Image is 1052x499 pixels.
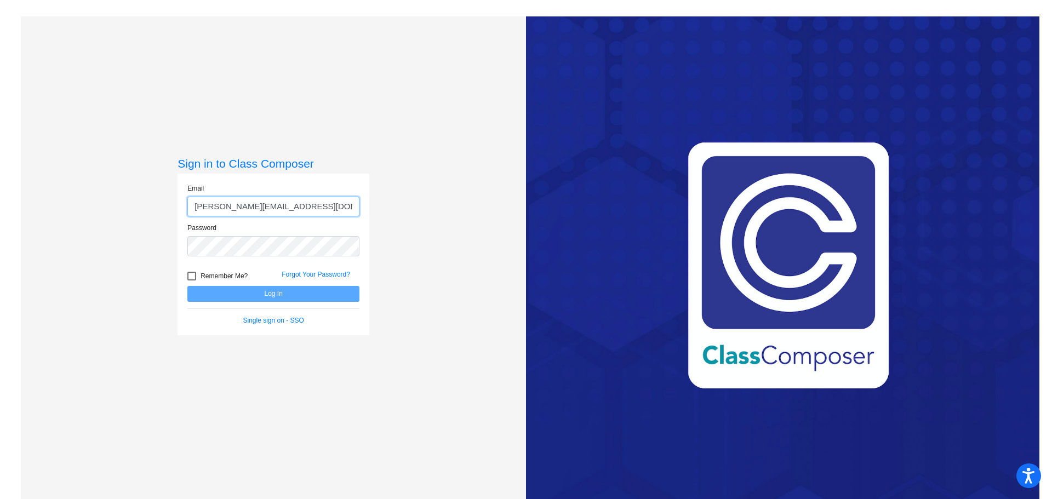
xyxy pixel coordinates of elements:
[201,269,248,283] span: Remember Me?
[187,183,204,193] label: Email
[178,157,369,170] h3: Sign in to Class Composer
[282,271,350,278] a: Forgot Your Password?
[187,286,359,302] button: Log In
[187,223,216,233] label: Password
[243,317,304,324] a: Single sign on - SSO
